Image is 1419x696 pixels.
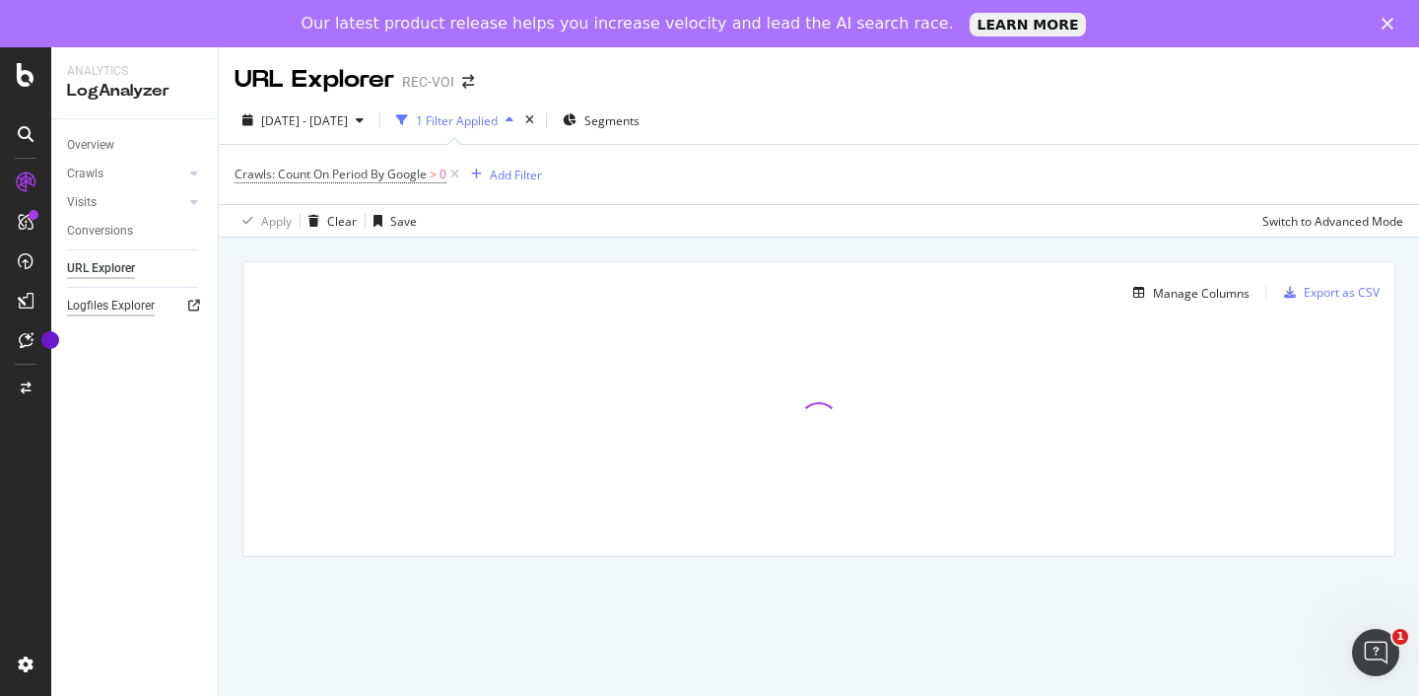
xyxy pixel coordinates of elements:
[970,13,1087,36] a: LEARN MORE
[1262,213,1403,230] div: Switch to Advanced Mode
[235,104,372,136] button: [DATE] - [DATE]
[67,135,204,156] a: Overview
[402,72,454,92] div: REC-VOI
[67,192,97,213] div: Visits
[388,104,521,136] button: 1 Filter Applied
[555,104,647,136] button: Segments
[67,258,135,279] div: URL Explorer
[390,213,417,230] div: Save
[490,167,542,183] div: Add Filter
[521,110,538,130] div: times
[1352,629,1399,676] iframe: Intercom live chat
[302,14,954,34] div: Our latest product release helps you increase velocity and lead the AI search race.
[1153,285,1250,302] div: Manage Columns
[67,164,103,184] div: Crawls
[1276,277,1380,309] button: Export as CSV
[327,213,357,230] div: Clear
[1392,629,1408,645] span: 1
[463,163,542,186] button: Add Filter
[439,161,446,188] span: 0
[462,75,474,89] div: arrow-right-arrow-left
[67,221,204,242] a: Conversions
[301,205,357,237] button: Clear
[416,112,498,129] div: 1 Filter Applied
[67,258,204,279] a: URL Explorer
[261,112,348,129] span: [DATE] - [DATE]
[67,135,114,156] div: Overview
[67,296,204,316] a: Logfiles Explorer
[1125,281,1250,305] button: Manage Columns
[41,331,59,349] div: Tooltip anchor
[67,63,202,80] div: Analytics
[67,80,202,103] div: LogAnalyzer
[430,166,437,182] span: >
[366,205,417,237] button: Save
[1304,284,1380,301] div: Export as CSV
[584,112,640,129] span: Segments
[235,205,292,237] button: Apply
[67,164,184,184] a: Crawls
[261,213,292,230] div: Apply
[67,221,133,242] div: Conversions
[67,296,155,316] div: Logfiles Explorer
[67,192,184,213] a: Visits
[1382,18,1401,30] div: Fermer
[235,63,394,97] div: URL Explorer
[1254,205,1403,237] button: Switch to Advanced Mode
[235,166,427,182] span: Crawls: Count On Period By Google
